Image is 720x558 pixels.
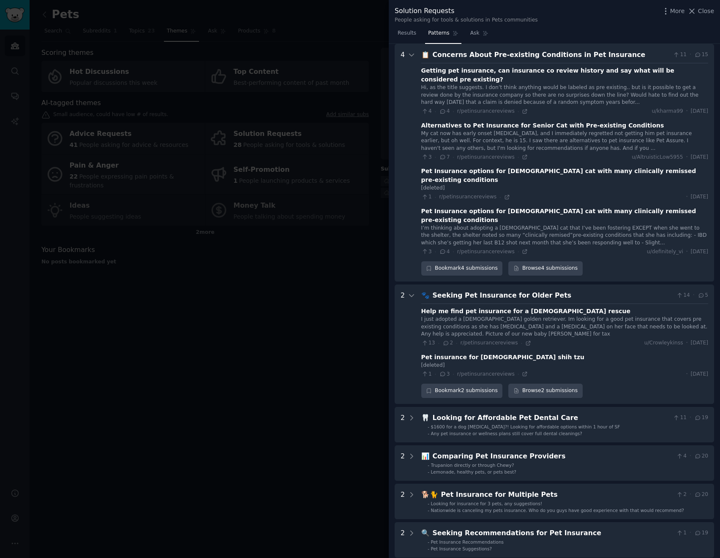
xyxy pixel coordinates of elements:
a: Ask [467,27,491,44]
span: [DATE] [691,154,708,161]
span: Any pet insurance or wellness plans still cover full dental cleanings? [431,431,582,436]
a: Browse2 submissions [508,384,582,398]
span: 3 [421,248,432,256]
span: 📋 [421,51,430,59]
div: - [428,546,429,552]
span: · [499,194,501,200]
span: · [690,51,691,59]
div: I just adopted a [DEMOGRAPHIC_DATA] golden retriever. Im looking for a good pet insurance that co... [421,316,708,338]
span: Results [398,30,416,37]
span: Pet Insurance Recommendations [431,539,504,544]
span: 4 [439,248,450,256]
span: · [453,154,454,160]
span: 2 [676,491,687,498]
span: 14 [676,292,690,299]
span: 19 [694,529,708,537]
div: - [428,462,429,468]
div: Getting pet insurance, can insurance co review history and say what will be considered pre existing? [421,66,708,84]
span: 📊 [421,452,430,460]
span: · [435,154,436,160]
div: Looking for Affordable Pet Dental Care [433,413,670,423]
div: 2 [401,290,405,398]
span: $1600 for a dog [MEDICAL_DATA]?! Looking for affordable options within 1 hour of SF [431,424,620,429]
span: Patterns [428,30,449,37]
span: Close [698,7,714,16]
span: 19 [694,414,708,422]
span: · [690,452,691,460]
div: 2 [401,413,405,436]
span: · [690,491,691,498]
span: · [521,340,522,346]
span: · [686,339,688,347]
button: Bookmark4 submissions [421,261,503,276]
span: r/petinsurancereviews [457,108,515,114]
button: More [661,7,685,16]
span: 7 [439,154,450,161]
button: Bookmark2 submissions [421,384,503,398]
span: 4 [439,108,450,115]
span: · [438,340,439,346]
span: r/petinsurancereviews [457,154,515,160]
div: Comparing Pet Insurance Providers [433,451,673,462]
div: 4 [401,50,405,276]
a: Patterns [425,27,461,44]
div: People asking for tools & solutions in Pets communities [395,16,538,24]
span: 3 [421,154,432,161]
div: Help me find pet insurance for a [DEMOGRAPHIC_DATA] rescue [421,307,630,316]
span: · [518,371,519,377]
span: u/AltruisticLow5955 [632,154,683,161]
span: · [686,248,688,256]
div: - [428,539,429,545]
div: Solution Requests [395,6,538,16]
span: · [686,371,688,378]
span: · [453,249,454,255]
div: Pet insurance for [DEMOGRAPHIC_DATA] shih tzu [421,353,585,362]
span: 🐾 [421,291,430,299]
span: · [456,340,457,346]
div: I’m thinking about adopting a [DEMOGRAPHIC_DATA] cat that I’ve been fostering EXCEPT when she wen... [421,225,708,247]
span: · [686,193,688,201]
span: 20 [694,491,708,498]
span: 1 [421,371,432,378]
span: 1 [421,193,432,201]
div: - [428,424,429,430]
span: · [435,371,436,377]
span: Ask [470,30,480,37]
div: - [428,507,429,513]
span: · [518,108,519,114]
span: 🦷 [421,414,430,422]
div: Bookmark 4 submissions [421,261,503,276]
div: Pet Insurance options for [DEMOGRAPHIC_DATA] cat with many clinically remissed pre-existing condi... [421,207,708,225]
span: · [435,108,436,114]
a: Results [395,27,419,44]
span: [DATE] [691,108,708,115]
span: · [453,371,454,377]
span: · [435,249,436,255]
span: 4 [421,108,432,115]
div: [deleted] [421,362,708,369]
span: · [435,194,436,200]
span: [DATE] [691,339,708,347]
span: · [686,154,688,161]
span: 🔍 [421,529,430,537]
span: 13 [421,339,435,347]
span: 3 [439,371,450,378]
div: 2 [401,451,405,475]
span: 🐕🐈 [421,490,438,498]
span: · [693,292,695,299]
div: Alternatives to Pet Insurance for Senior Cat with Pre-existing Conditions [421,121,664,130]
span: 4 [676,452,687,460]
span: r/petinsurancereviews [461,340,518,346]
span: 2 [442,339,453,347]
div: Pet Insurance options for [DEMOGRAPHIC_DATA] cat with many clinically remissed pre-existing condi... [421,167,708,184]
span: · [518,154,519,160]
span: · [690,529,691,537]
div: Bookmark 2 submissions [421,384,503,398]
span: 20 [694,452,708,460]
div: Concerns About Pre-existing Conditions in Pet Insurance [433,50,670,60]
span: Lemonade, healthy pets, or pets best? [431,469,516,474]
div: Hi, as the title suggests. I don’t think anything would be labeled as pre existing.. but is it po... [421,84,708,106]
span: u/Crowleykinss [644,339,683,347]
div: Seeking Recommendations for Pet Insurance [433,528,673,539]
span: 11 [673,51,687,59]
